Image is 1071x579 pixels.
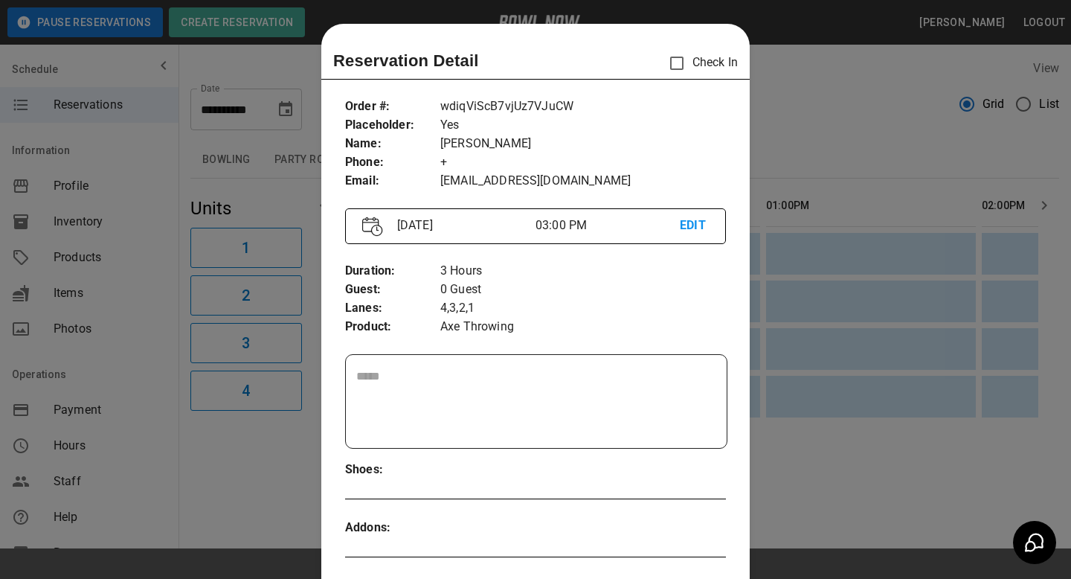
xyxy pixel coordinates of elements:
p: [DATE] [391,217,535,234]
p: Duration : [345,262,440,281]
p: Phone : [345,153,440,172]
p: 03:00 PM [535,217,680,234]
p: Order # : [345,97,440,116]
img: Vector [362,217,383,237]
p: Yes [440,116,726,135]
p: + [440,153,726,172]
p: Guest : [345,281,440,299]
p: Product : [345,318,440,336]
p: 0 Guest [440,281,726,299]
p: Shoes : [345,461,440,479]
p: Lanes : [345,299,440,318]
p: EDIT [680,217,709,235]
p: Axe Throwing [440,318,726,336]
p: Email : [345,172,440,191]
p: 4,3,2,1 [440,299,726,318]
p: Check In [661,48,738,79]
p: 3 Hours [440,262,726,281]
p: Name : [345,135,440,153]
p: Placeholder : [345,116,440,135]
p: Addons : [345,519,440,537]
p: [PERSON_NAME] [440,135,726,153]
p: Reservation Detail [333,48,479,73]
p: wdiqViScB7vjUz7VJuCW [440,97,726,116]
p: [EMAIL_ADDRESS][DOMAIN_NAME] [440,172,726,191]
